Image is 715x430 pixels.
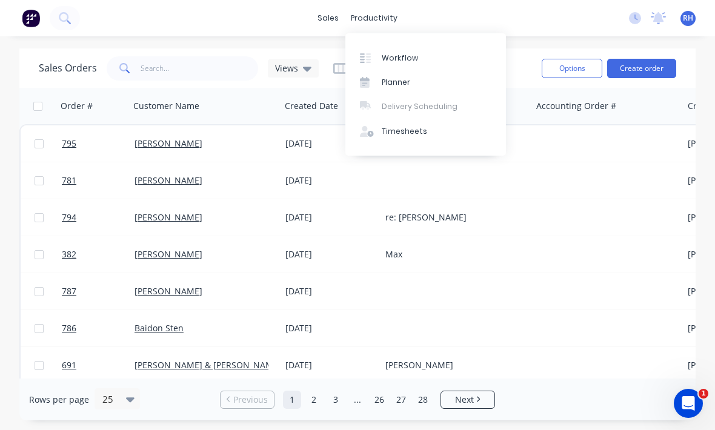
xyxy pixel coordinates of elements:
a: Page 2 [305,391,323,409]
div: [DATE] [285,137,376,150]
button: Options [542,59,602,78]
span: 787 [62,285,76,297]
a: 382 [62,236,135,273]
a: Page 27 [392,391,410,409]
img: Factory [22,9,40,27]
a: Page 1 is your current page [283,391,301,409]
div: [PERSON_NAME] [385,359,520,371]
div: Max [385,248,520,260]
div: Created Date [285,100,338,112]
a: Workflow [345,45,506,70]
span: 382 [62,248,76,260]
div: [DATE] [285,322,376,334]
span: RH [683,13,693,24]
div: productivity [345,9,404,27]
div: sales [311,9,345,27]
span: 691 [62,359,76,371]
div: [DATE] [285,174,376,187]
span: Next [455,394,474,406]
span: 781 [62,174,76,187]
div: Timesheets [382,126,427,137]
a: Page 3 [327,391,345,409]
div: [DATE] [285,285,376,297]
span: Rows per page [29,394,89,406]
a: Planner [345,70,506,94]
span: 786 [62,322,76,334]
iframe: Intercom live chat [674,389,703,418]
a: Baidon Sten [135,322,184,334]
a: [PERSON_NAME] [135,174,202,186]
a: Previous page [221,394,274,406]
a: 794 [62,199,135,236]
a: Timesheets [345,119,506,144]
span: Previous [233,394,268,406]
h1: Sales Orders [39,62,97,74]
button: Create order [607,59,676,78]
div: Accounting Order # [536,100,616,112]
span: Views [275,62,298,74]
span: 795 [62,137,76,150]
div: Order # [61,100,93,112]
div: Workflow [382,53,418,64]
a: [PERSON_NAME] [135,285,202,297]
a: Page 28 [414,391,432,409]
a: Jump forward [348,391,367,409]
a: [PERSON_NAME] [135,137,202,149]
a: 691 [62,347,135,383]
a: 786 [62,310,135,346]
div: [DATE] [285,211,376,223]
div: [DATE] [285,359,376,371]
a: [PERSON_NAME] [135,248,202,260]
div: Customer Name [133,100,199,112]
a: [PERSON_NAME] [135,211,202,223]
ul: Pagination [215,391,500,409]
a: Next page [441,394,494,406]
a: 795 [62,125,135,162]
a: Page 26 [370,391,388,409]
a: [PERSON_NAME] & [PERSON_NAME] [135,359,281,371]
a: 781 [62,162,135,199]
input: Search... [141,56,259,81]
div: Planner [382,77,410,88]
a: 787 [62,273,135,309]
span: 1 [699,389,708,399]
div: [DATE] [285,248,376,260]
div: re: [PERSON_NAME] [385,211,520,223]
span: 794 [62,211,76,223]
